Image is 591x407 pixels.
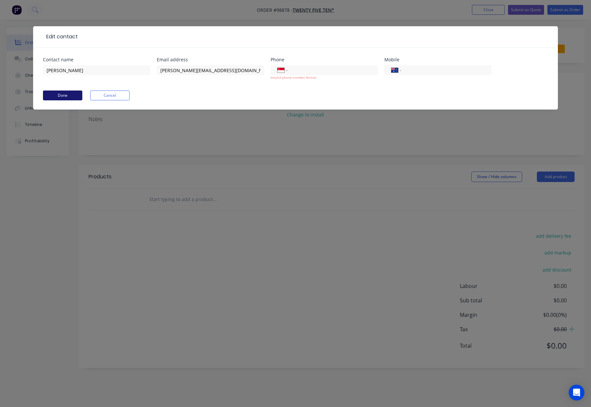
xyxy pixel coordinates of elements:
[43,33,78,41] div: Edit contact
[271,75,378,80] div: Invalid phone number format
[43,91,82,100] button: Done
[43,57,150,62] div: Contact name
[90,91,130,100] button: Cancel
[569,385,584,400] div: Open Intercom Messenger
[271,57,378,62] div: Phone
[157,57,264,62] div: Email address
[384,57,492,62] div: Mobile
